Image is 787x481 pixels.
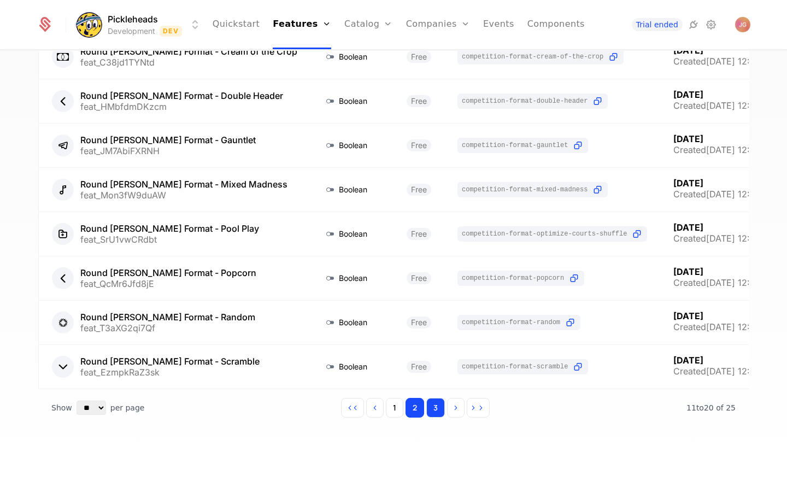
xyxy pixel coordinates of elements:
img: Pickleheads [76,11,102,38]
div: Table pagination [38,389,749,426]
a: Trial ended [632,18,683,31]
button: Go to page 2 [406,398,424,418]
span: per page [110,402,145,413]
img: Jeff Gordon [735,17,750,32]
div: Page navigation [341,398,490,418]
span: Dev [160,26,182,37]
button: Go to next page [447,398,465,418]
button: Go to previous page [366,398,384,418]
button: Go to page 1 [386,398,403,418]
span: Pickleheads [108,13,158,26]
a: Settings [704,18,718,31]
span: 25 [686,403,736,412]
button: Go to first page [341,398,364,418]
div: Development [108,26,155,37]
span: Show [51,402,72,413]
button: Select environment [79,13,202,37]
button: Open user button [735,17,750,32]
select: Select page size [77,401,106,415]
a: Integrations [687,18,700,31]
span: 11 to 20 of [686,403,726,412]
button: Go to page 3 [426,398,445,418]
button: Go to last page [467,398,490,418]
